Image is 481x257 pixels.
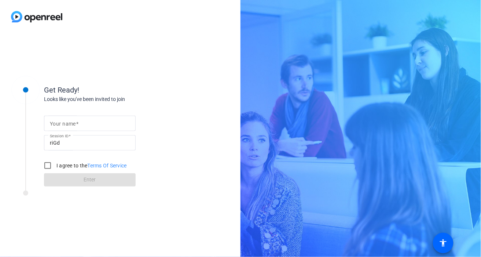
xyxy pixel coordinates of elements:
[55,162,127,169] label: I agree to the
[88,163,127,169] a: Terms Of Service
[44,84,191,95] div: Get Ready!
[44,95,191,103] div: Looks like you've been invited to join
[50,134,69,138] mat-label: Session ID
[50,121,76,127] mat-label: Your name
[439,239,448,247] mat-icon: accessibility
